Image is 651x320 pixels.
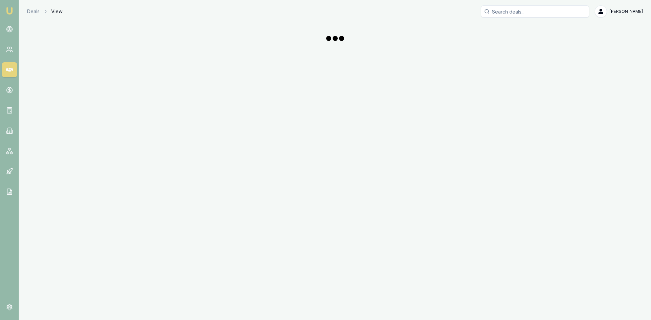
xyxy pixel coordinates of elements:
[610,9,643,14] span: [PERSON_NAME]
[481,5,589,18] input: Search deals
[5,7,14,15] img: emu-icon-u.png
[51,8,62,15] span: View
[27,8,40,15] a: Deals
[27,8,62,15] nav: breadcrumb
